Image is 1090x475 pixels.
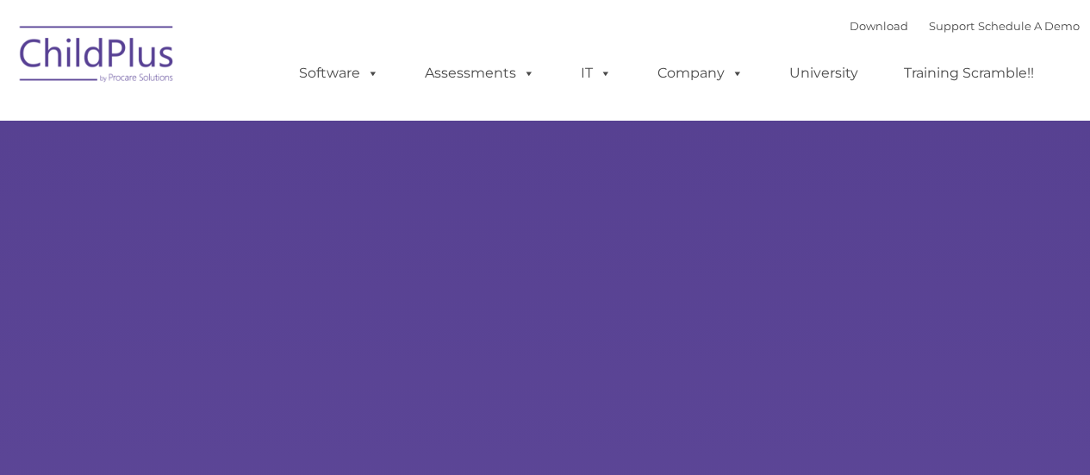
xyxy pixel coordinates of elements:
a: Training Scramble!! [887,56,1051,91]
a: Company [640,56,761,91]
a: Schedule A Demo [978,19,1080,33]
a: IT [564,56,629,91]
img: ChildPlus by Procare Solutions [11,14,184,100]
a: University [772,56,875,91]
a: Software [282,56,396,91]
a: Support [929,19,975,33]
a: Assessments [408,56,552,91]
a: Download [850,19,908,33]
font: | [850,19,1080,33]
